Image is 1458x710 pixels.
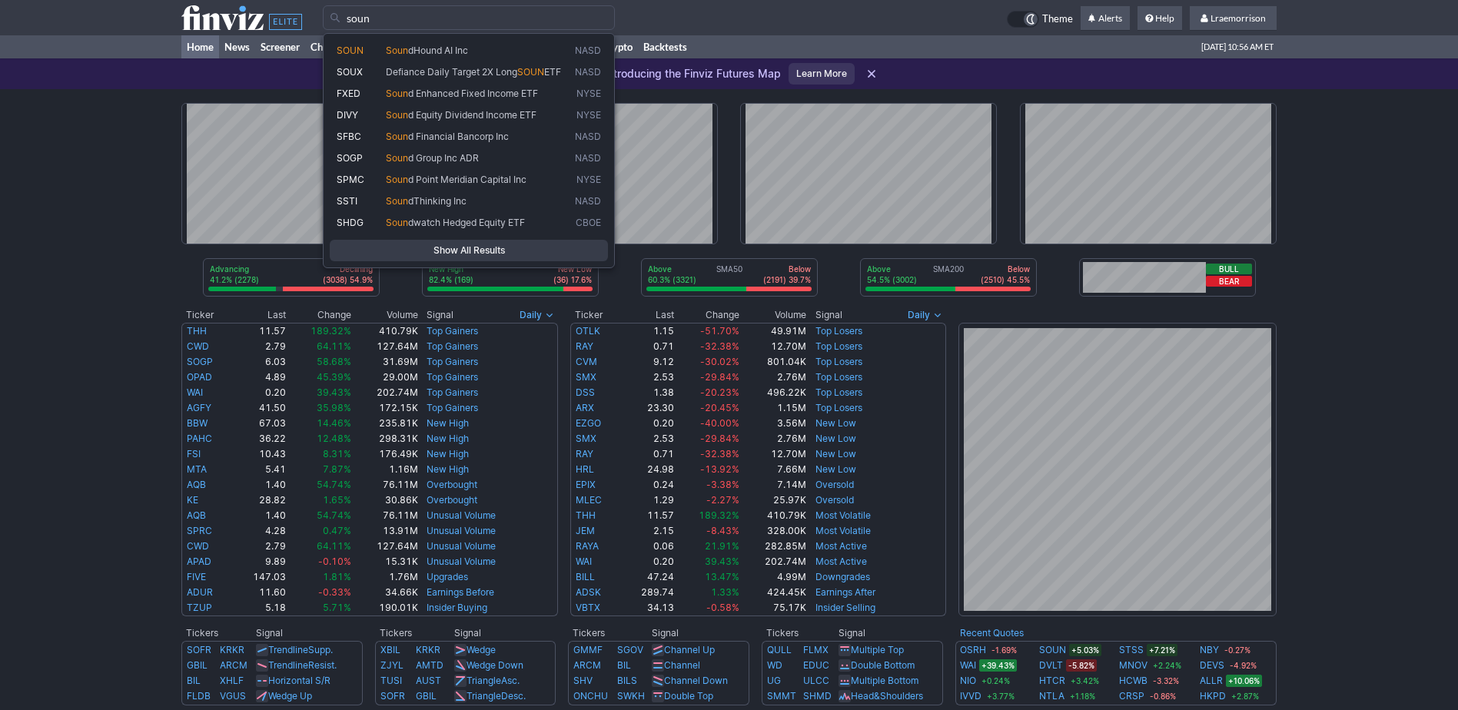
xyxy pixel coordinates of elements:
[352,354,419,370] td: 31.69M
[187,509,206,521] a: AQB
[317,387,351,398] span: 39.43%
[621,354,675,370] td: 9.12
[815,387,862,398] a: Top Losers
[233,431,287,446] td: 36.22
[427,602,487,613] a: Insider Buying
[621,307,675,323] th: Last
[1200,673,1223,688] a: ALLR
[621,431,675,446] td: 2.53
[233,385,287,400] td: 0.20
[427,402,478,413] a: Top Gainers
[700,371,739,383] span: -29.84%
[427,356,478,367] a: Top Gainers
[851,675,918,686] a: Multiple Bottom
[851,690,923,702] a: Head&Shoulders
[337,243,601,258] span: Show All Results
[815,325,862,337] a: Top Losers
[576,371,596,383] a: SMX
[960,642,986,658] a: OSRH
[352,339,419,354] td: 127.64M
[664,659,700,671] a: Channel
[220,690,246,702] a: VGUS
[187,448,201,460] a: FSI
[187,556,211,567] a: APAD
[617,644,643,655] a: SGOV
[337,152,363,164] span: SOGP
[219,35,255,58] a: News
[740,431,807,446] td: 2.76M
[386,195,408,207] span: Soun
[187,371,212,383] a: OPAD
[576,586,601,598] a: ADSK
[330,240,608,261] a: Show All Results
[815,602,875,613] a: Insider Selling
[740,477,807,493] td: 7.14M
[576,556,592,567] a: WAI
[181,307,233,323] th: Ticker
[553,274,592,285] p: (36) 17.6%
[427,494,477,506] a: Overbought
[575,152,601,165] span: NASD
[576,109,601,122] span: NYSE
[352,307,419,323] th: Volume
[427,309,453,321] span: Signal
[416,675,441,686] a: AUST
[467,644,496,655] a: Wedge
[617,675,637,686] a: BILS
[1200,658,1224,673] a: DEVS
[740,339,807,354] td: 12.70M
[904,307,946,323] button: Signals interval
[427,540,496,552] a: Unusual Volume
[1200,642,1219,658] a: NBY
[210,264,259,274] p: Advancing
[851,659,915,671] a: Double Bottom
[981,274,1030,285] p: (2510) 45.5%
[429,274,473,285] p: 82.4% (169)
[815,571,870,582] a: Downgrades
[576,340,593,352] a: RAY
[675,307,740,323] th: Change
[573,659,601,671] a: ARCM
[767,659,782,671] a: WD
[576,494,602,506] a: MLEC
[408,131,509,142] span: d Financial Bancorp Inc
[501,675,520,686] span: Asc.
[427,525,496,536] a: Unusual Volume
[233,354,287,370] td: 6.03
[352,446,419,462] td: 176.49K
[352,400,419,416] td: 172.15K
[576,356,597,367] a: CVM
[187,356,213,367] a: SOGP
[575,131,601,144] span: NASD
[575,66,601,79] span: NASD
[427,325,478,337] a: Top Gainers
[386,217,408,228] span: Soun
[700,356,739,367] span: -30.02%
[815,479,854,490] a: Oversold
[268,690,312,702] a: Wedge Up
[427,463,469,475] a: New High
[664,675,728,686] a: Channel Down
[408,88,538,99] span: d Enhanced Fixed Income ETF
[763,274,811,285] p: (2191) 39.7%
[181,35,219,58] a: Home
[1119,658,1147,673] a: MNOV
[621,370,675,385] td: 2.53
[187,540,209,552] a: CWD
[576,463,594,475] a: HRL
[700,417,739,429] span: -40.00%
[544,66,561,78] span: ETF
[467,690,526,702] a: TriangleDesc.
[576,402,594,413] a: ARX
[815,448,856,460] a: New Low
[576,448,593,460] a: RAY
[553,264,592,274] p: New Low
[815,586,875,598] a: Earnings After
[740,416,807,431] td: 3.56M
[386,131,408,142] span: Soun
[233,416,287,431] td: 67.03
[803,675,829,686] a: ULCC
[352,462,419,477] td: 1.16M
[815,509,871,521] a: Most Volatile
[648,264,696,274] p: Above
